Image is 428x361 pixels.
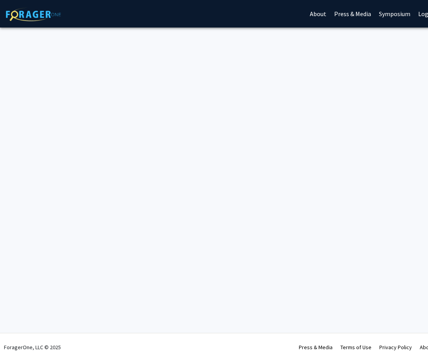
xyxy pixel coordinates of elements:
[4,333,61,361] div: ForagerOne, LLC © 2025
[340,344,371,351] a: Terms of Use
[299,344,333,351] a: Press & Media
[379,344,412,351] a: Privacy Policy
[6,7,61,21] img: ForagerOne Logo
